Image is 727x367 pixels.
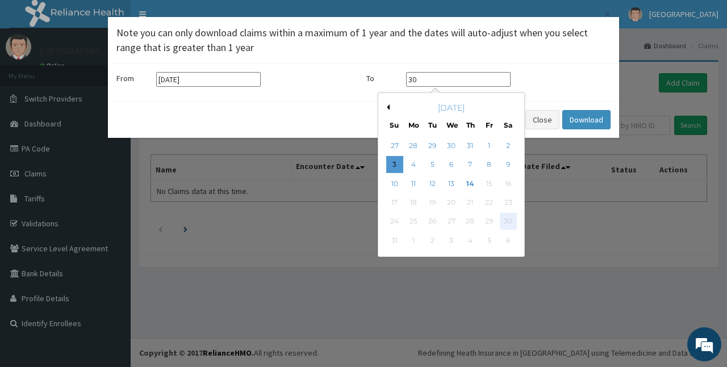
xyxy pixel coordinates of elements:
[116,26,611,54] h4: Note you can only download claims within a maximum of 1 year and the dates will auto-adjust when ...
[424,137,441,154] div: Choose Tuesday, July 29th, 2025
[424,213,441,230] div: Not available Tuesday, August 26th, 2025
[386,213,403,230] div: Not available Sunday, August 24th, 2025
[462,157,479,174] div: Choose Thursday, August 7th, 2025
[481,175,498,192] div: Not available Friday, August 15th, 2025
[424,157,441,174] div: Choose Tuesday, August 5th, 2025
[406,72,511,87] input: Select end date
[503,120,513,130] div: Sa
[59,64,191,78] div: Chat with us now
[385,137,517,250] div: month 2025-08
[405,157,422,174] div: Choose Monday, August 4th, 2025
[500,232,517,249] div: Not available Saturday, September 6th, 2025
[481,137,498,154] div: Choose Friday, August 1st, 2025
[408,120,418,130] div: Mo
[500,194,517,211] div: Not available Saturday, August 23rd, 2025
[424,232,441,249] div: Not available Tuesday, September 2nd, 2025
[390,120,399,130] div: Su
[424,175,441,192] div: Choose Tuesday, August 12th, 2025
[443,194,460,211] div: Not available Wednesday, August 20th, 2025
[462,137,479,154] div: Choose Thursday, July 31st, 2025
[424,194,441,211] div: Not available Tuesday, August 19th, 2025
[386,194,403,211] div: Not available Sunday, August 17th, 2025
[603,9,611,20] button: Close
[386,175,403,192] div: Choose Sunday, August 10th, 2025
[500,213,517,230] div: Not available Saturday, August 30th, 2025
[500,137,517,154] div: Choose Saturday, August 2nd, 2025
[500,175,517,192] div: Not available Saturday, August 16th, 2025
[462,232,479,249] div: Not available Thursday, September 4th, 2025
[21,57,46,85] img: d_794563401_company_1708531726252_794563401
[562,110,611,129] button: Download
[383,102,520,113] div: [DATE]
[462,194,479,211] div: Not available Thursday, August 21st, 2025
[443,157,460,174] div: Choose Wednesday, August 6th, 2025
[405,137,422,154] div: Choose Monday, July 28th, 2025
[386,232,403,249] div: Not available Sunday, August 31st, 2025
[384,104,390,110] button: Previous Month
[186,6,214,33] div: Minimize live chat window
[443,175,460,192] div: Choose Wednesday, August 13th, 2025
[466,120,475,130] div: Th
[500,157,517,174] div: Choose Saturday, August 9th, 2025
[366,73,400,84] label: To
[428,120,437,130] div: Tu
[481,232,498,249] div: Not available Friday, September 5th, 2025
[405,194,422,211] div: Not available Monday, August 18th, 2025
[386,157,403,174] div: Choose Sunday, August 3rd, 2025
[481,194,498,211] div: Not available Friday, August 22nd, 2025
[6,246,216,285] textarea: Type your message and hit 'Enter'
[484,120,494,130] div: Fr
[443,213,460,230] div: Not available Wednesday, August 27th, 2025
[156,72,261,87] input: Select start date
[446,120,456,130] div: We
[443,232,460,249] div: Not available Wednesday, September 3rd, 2025
[443,137,460,154] div: Choose Wednesday, July 30th, 2025
[462,175,479,192] div: Choose Thursday, August 14th, 2025
[116,73,151,84] label: From
[405,232,422,249] div: Not available Monday, September 1st, 2025
[386,137,403,154] div: Choose Sunday, July 27th, 2025
[481,213,498,230] div: Not available Friday, August 29th, 2025
[604,7,611,22] span: ×
[66,111,157,225] span: We're online!
[481,157,498,174] div: Choose Friday, August 8th, 2025
[405,175,422,192] div: Choose Monday, August 11th, 2025
[462,213,479,230] div: Not available Thursday, August 28th, 2025
[405,213,422,230] div: Not available Monday, August 25th, 2025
